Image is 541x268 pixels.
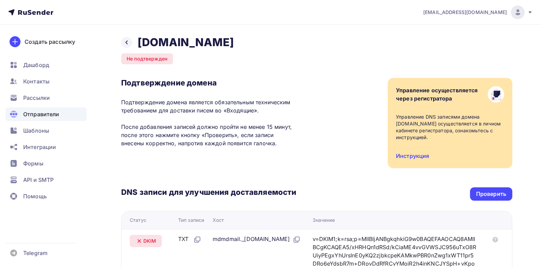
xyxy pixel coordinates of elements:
[396,86,478,103] div: Управление осуществляется через регистратора
[476,190,506,198] div: Проверить
[313,217,335,224] div: Значение
[23,249,47,257] span: Telegram
[121,78,296,88] h3: Подтверждение домена
[5,107,87,121] a: Отправители
[423,5,533,19] a: [EMAIL_ADDRESS][DOMAIN_NAME]
[423,9,507,16] span: [EMAIL_ADDRESS][DOMAIN_NAME]
[23,110,59,118] span: Отправители
[178,235,201,244] div: TXT
[23,159,43,167] span: Формы
[5,124,87,137] a: Шаблоны
[5,91,87,105] a: Рассылки
[178,217,204,224] div: Тип записи
[213,235,301,244] div: mdmdmail._[DOMAIN_NAME]
[396,152,429,159] a: Инструкция
[130,217,146,224] div: Статус
[143,238,156,244] span: DKIM
[23,61,49,69] span: Дашборд
[121,98,296,147] p: Подтверждение домена является обязательным техническим требованием для доставки писем во «Входящи...
[25,38,75,46] div: Создать рассылку
[23,143,56,151] span: Интеграции
[121,53,173,64] div: Не подтвержден
[121,187,296,198] h3: DNS записи для улучшения доставляемости
[213,217,224,224] div: Хост
[396,113,504,141] div: Управление DNS записями домена [DOMAIN_NAME] осуществляется в личном кабинете регистратора, ознак...
[23,77,49,85] span: Контакты
[23,192,47,200] span: Помощь
[5,157,87,170] a: Формы
[23,94,50,102] span: Рассылки
[23,126,49,135] span: Шаблоны
[5,58,87,72] a: Дашборд
[138,36,234,49] h2: [DOMAIN_NAME]
[23,176,54,184] span: API и SMTP
[5,75,87,88] a: Контакты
